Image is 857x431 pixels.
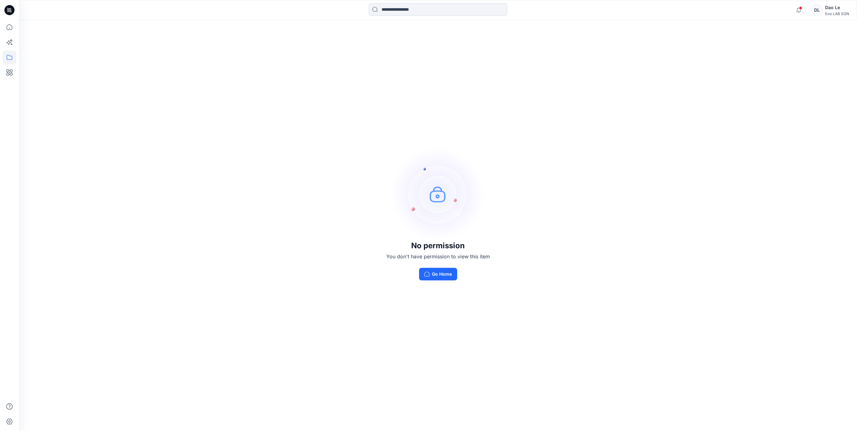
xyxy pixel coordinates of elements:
img: no-perm.svg [391,147,485,241]
p: You don't have permission to view this item [386,253,490,260]
div: Dao Le [825,4,849,11]
h3: No permission [386,241,490,250]
div: DL [811,4,823,16]
div: Evo LAB SGN [825,11,849,16]
button: Go Home [419,268,457,280]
